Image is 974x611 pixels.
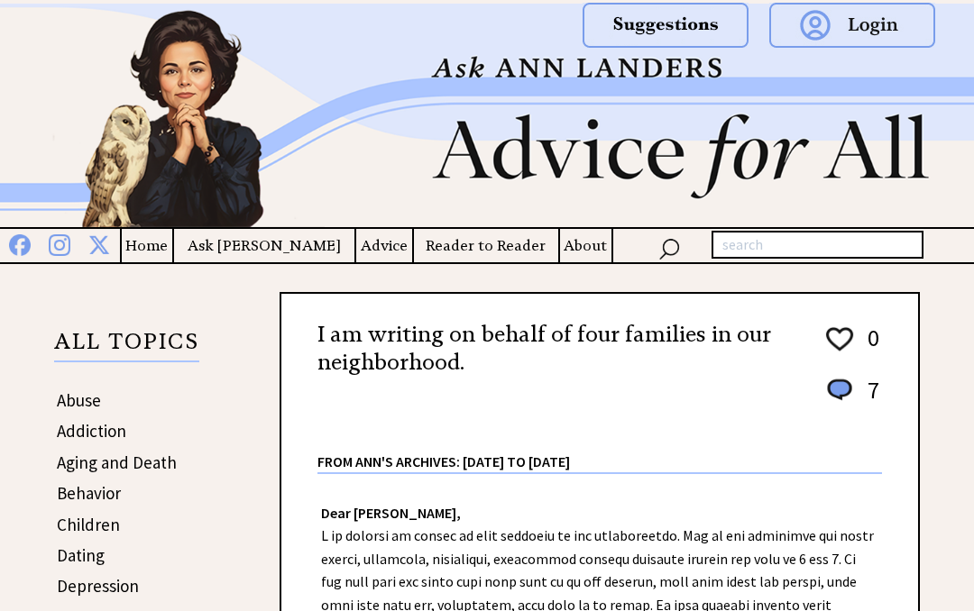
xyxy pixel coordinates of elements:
a: Advice [356,234,412,257]
strong: Dear [PERSON_NAME], [321,504,461,522]
a: Dating [57,544,105,566]
img: login.png [769,3,935,48]
p: ALL TOPICS [54,332,199,362]
img: instagram%20blue.png [49,231,70,256]
input: search [712,231,923,260]
a: Addiction [57,420,126,442]
img: heart_outline%201.png [823,324,856,355]
a: Behavior [57,482,121,504]
a: Depression [57,575,139,597]
img: facebook%20blue.png [9,231,31,256]
td: 7 [859,375,880,423]
a: Reader to Reader [414,234,558,257]
div: From Ann's Archives: [DATE] to [DATE] [317,424,882,472]
a: Home [122,234,172,257]
a: Ask [PERSON_NAME] [174,234,354,257]
a: Abuse [57,389,101,411]
td: 0 [859,323,880,373]
img: suggestions.png [583,3,749,48]
img: search_nav.png [658,234,680,260]
a: Aging and Death [57,451,177,473]
img: message_round%201.png [823,376,856,405]
h2: I am writing on behalf of four families in our neighborhood. [317,321,792,377]
a: About [560,234,611,257]
img: x%20blue.png [88,231,110,255]
a: Children [57,514,120,535]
